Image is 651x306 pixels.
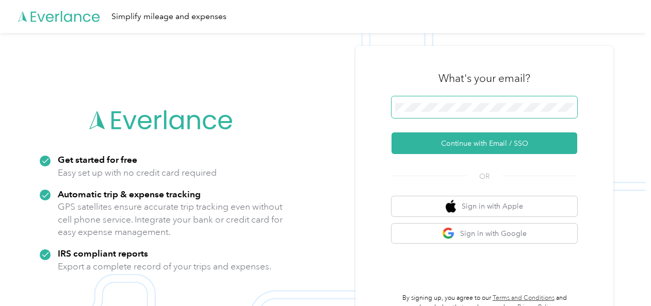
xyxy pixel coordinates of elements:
[442,227,455,240] img: google logo
[58,166,217,179] p: Easy set up with no credit card required
[111,10,226,23] div: Simplify mileage and expenses
[392,196,577,216] button: apple logoSign in with Apple
[58,200,283,239] p: GPS satellites ensure accurate trip tracking even without cell phone service. Integrate your bank...
[493,294,555,302] a: Terms and Conditions
[58,248,148,259] strong: IRS compliant reports
[58,260,271,273] p: Export a complete record of your trips and expenses.
[392,132,577,154] button: Continue with Email / SSO
[392,224,577,244] button: google logoSign in with Google
[438,71,530,86] h3: What's your email?
[58,154,137,165] strong: Get started for free
[58,189,201,199] strong: Automatic trip & expense tracking
[466,171,502,182] span: OR
[446,200,456,213] img: apple logo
